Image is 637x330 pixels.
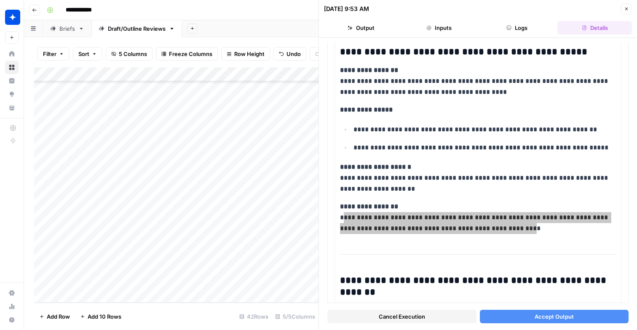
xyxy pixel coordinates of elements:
[43,20,91,37] a: Briefs
[5,286,19,300] a: Settings
[402,21,476,35] button: Inputs
[234,50,265,58] span: Row Height
[78,50,89,58] span: Sort
[5,101,19,114] a: Your Data
[47,312,70,321] span: Add Row
[236,310,272,323] div: 42 Rows
[327,310,476,323] button: Cancel Execution
[43,50,56,58] span: Filter
[88,312,121,321] span: Add 10 Rows
[5,300,19,313] a: Usage
[324,21,399,35] button: Output
[119,50,147,58] span: 5 Columns
[156,47,218,61] button: Freeze Columns
[5,313,19,327] button: Help + Support
[5,74,19,88] a: Insights
[5,7,19,28] button: Workspace: Wiz
[5,47,19,61] a: Home
[91,20,182,37] a: Draft/Outline Reviews
[73,47,102,61] button: Sort
[108,24,166,33] div: Draft/Outline Reviews
[106,47,153,61] button: 5 Columns
[379,312,425,321] span: Cancel Execution
[37,47,70,61] button: Filter
[221,47,270,61] button: Row Height
[324,5,369,13] div: [DATE] 9:53 AM
[480,310,629,323] button: Accept Output
[272,310,318,323] div: 5/5 Columns
[273,47,306,61] button: Undo
[75,310,126,323] button: Add 10 Rows
[557,21,632,35] button: Details
[5,10,20,25] img: Wiz Logo
[5,88,19,101] a: Opportunities
[34,310,75,323] button: Add Row
[480,21,554,35] button: Logs
[286,50,301,58] span: Undo
[59,24,75,33] div: Briefs
[535,312,574,321] span: Accept Output
[5,61,19,74] a: Browse
[169,50,212,58] span: Freeze Columns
